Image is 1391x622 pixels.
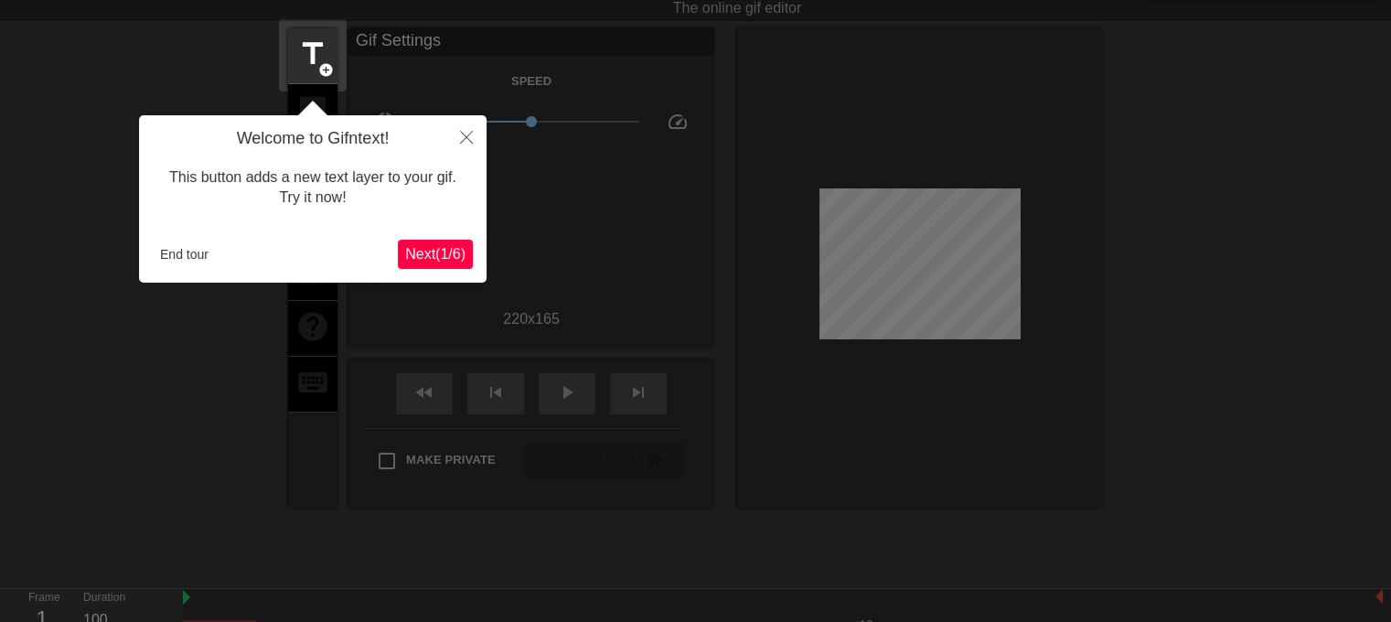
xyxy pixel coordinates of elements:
div: This button adds a new text layer to your gif. Try it now! [153,149,473,227]
h4: Welcome to Gifntext! [153,129,473,149]
button: End tour [153,241,216,268]
button: Next [398,240,473,269]
span: Next ( 1 / 6 ) [405,246,465,262]
button: Close [446,115,487,157]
